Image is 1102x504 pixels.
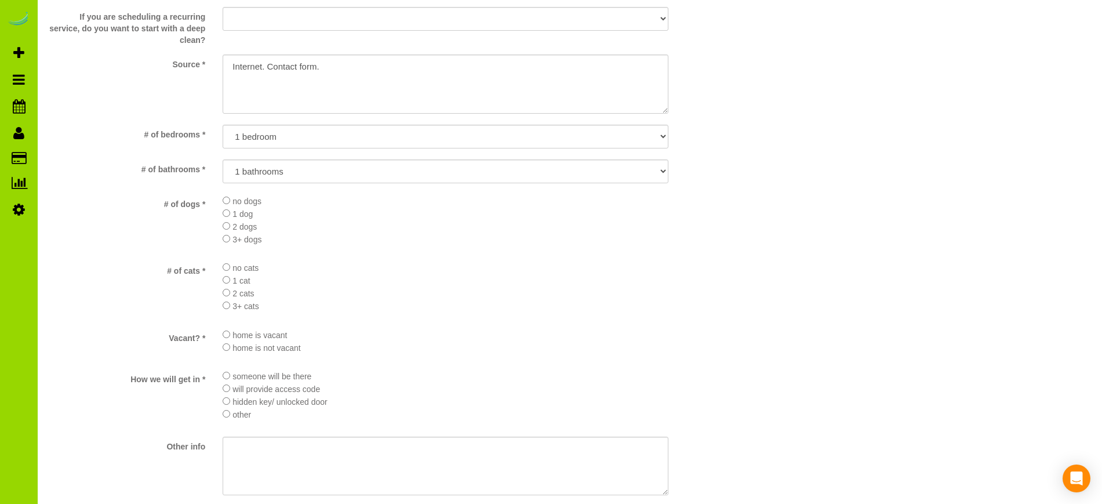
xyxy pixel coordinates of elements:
[232,397,327,407] span: hidden key/ unlocked door
[232,289,254,298] span: 2 cats
[232,276,250,285] span: 1 cat
[232,331,287,340] span: home is vacant
[41,369,214,385] label: How we will get in *
[232,302,259,311] span: 3+ cats
[232,410,251,419] span: other
[232,197,261,206] span: no dogs
[41,125,214,140] label: # of bedrooms *
[232,222,257,231] span: 2 dogs
[41,437,214,452] label: Other info
[232,235,261,244] span: 3+ dogs
[41,194,214,210] label: # of dogs *
[7,12,30,28] img: Automaid Logo
[232,385,320,394] span: will provide access code
[41,7,214,46] label: If you are scheduling a recurring service, do you want to start with a deep clean?
[232,372,311,381] span: someone will be there
[41,328,214,344] label: Vacant? *
[232,209,253,219] span: 1 dog
[41,159,214,175] label: # of bathrooms *
[41,261,214,277] label: # of cats *
[232,263,259,273] span: no cats
[1063,465,1090,492] div: Open Intercom Messenger
[232,343,301,353] span: home is not vacant
[41,55,214,70] label: Source *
